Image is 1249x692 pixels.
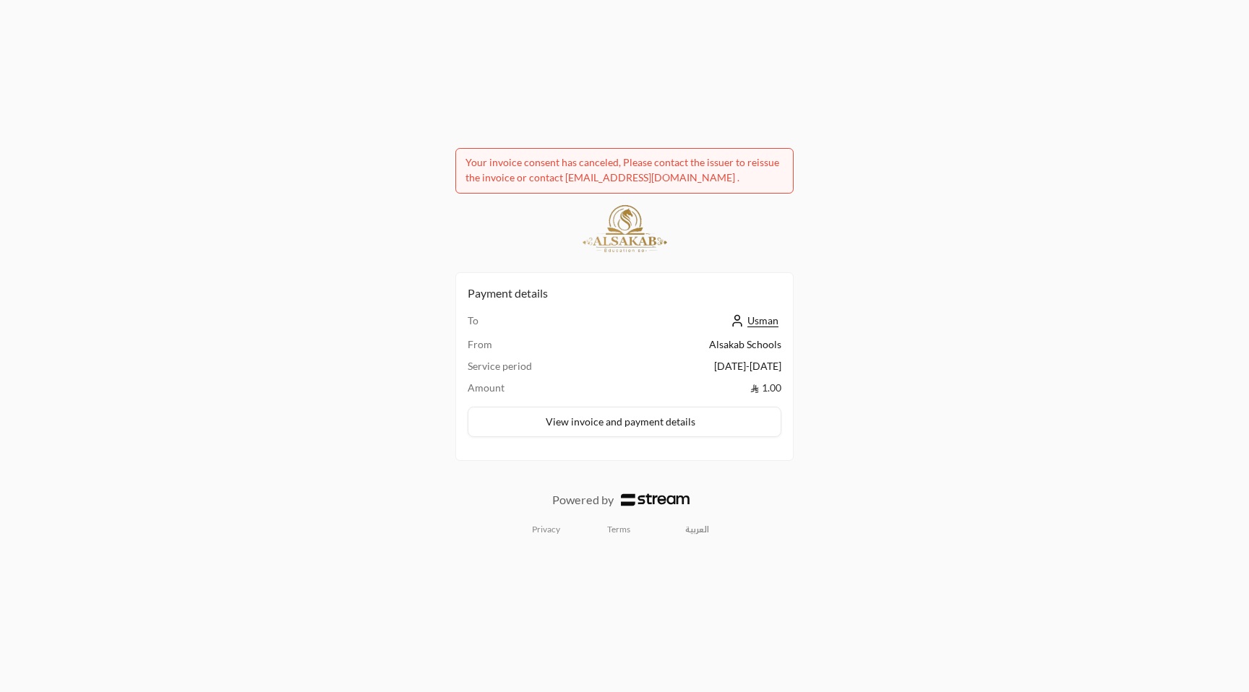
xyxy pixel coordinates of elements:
div: Your invoice consent has canceled, Please contact the issuer to reissue the invoice or contact . [465,155,784,186]
span: Usman [747,314,778,327]
td: [DATE] - [DATE] [615,359,781,381]
a: Usman [730,314,781,326]
button: View invoice and payment details [468,407,781,437]
img: Company Logo [580,203,669,261]
a: [EMAIL_ADDRESS][DOMAIN_NAME] [563,171,737,183]
td: Alsakab Schools [615,337,781,359]
td: To [468,313,615,337]
a: العربية [677,518,717,541]
td: From [468,337,615,359]
img: Logo [621,493,690,506]
td: 1.00 [615,381,781,395]
td: Amount [468,381,615,395]
h2: Payment details [468,285,781,302]
p: Powered by [552,491,614,509]
a: Terms [607,524,630,535]
a: Privacy [532,524,560,535]
td: Service period [468,359,615,381]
